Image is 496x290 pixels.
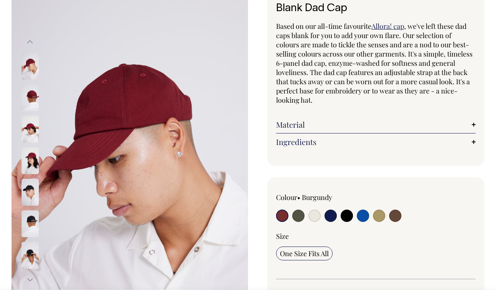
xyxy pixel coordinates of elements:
[24,271,36,288] button: Next
[280,249,329,258] span: One Size Fits All
[276,137,476,147] a: Ingredients
[276,232,476,241] div: Size
[276,120,476,129] a: Material
[22,147,39,174] img: burgundy
[276,22,473,105] span: , we've left these dad caps blank for you to add your own flare. Our selection of colours are mad...
[297,193,300,202] span: •
[276,193,356,202] div: Colour
[276,22,371,31] span: Based on our all-time favourite
[22,84,39,111] img: burgundy
[22,179,39,206] img: black
[276,3,476,15] h1: Blank Dad Cap
[22,210,39,237] img: black
[22,242,39,269] img: black
[371,22,404,31] a: Allora! cap
[276,247,333,260] input: One Size Fits All
[302,193,332,202] label: Burgundy
[24,33,36,50] button: Previous
[22,116,39,143] img: burgundy
[22,53,39,80] img: burgundy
